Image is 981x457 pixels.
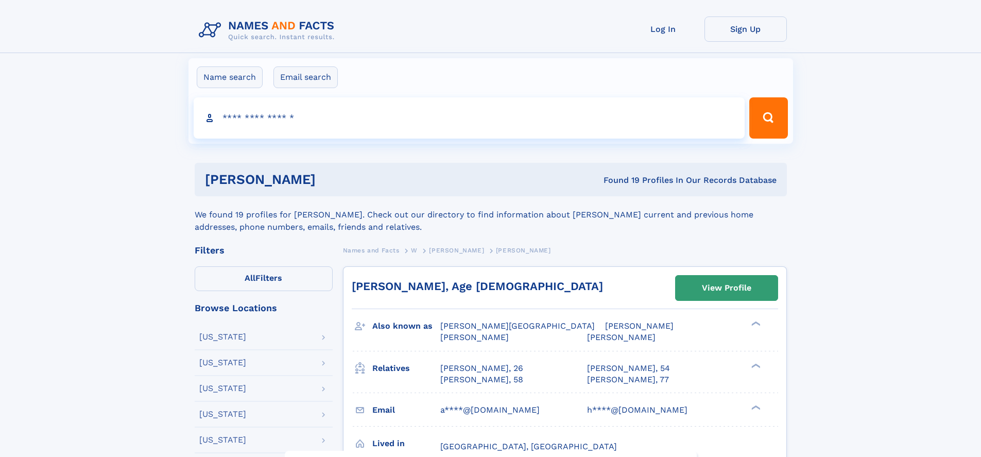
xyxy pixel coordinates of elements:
[197,66,263,88] label: Name search
[749,404,761,411] div: ❯
[372,360,440,377] h3: Relatives
[199,410,246,418] div: [US_STATE]
[411,247,418,254] span: W
[411,244,418,257] a: W
[199,384,246,393] div: [US_STATE]
[587,363,670,374] a: [PERSON_NAME], 54
[459,175,777,186] div: Found 19 Profiles In Our Records Database
[676,276,778,300] a: View Profile
[195,303,333,313] div: Browse Locations
[429,244,484,257] a: [PERSON_NAME]
[440,332,509,342] span: [PERSON_NAME]
[702,276,751,300] div: View Profile
[372,317,440,335] h3: Also known as
[440,374,523,385] a: [PERSON_NAME], 58
[195,16,343,44] img: Logo Names and Facts
[199,333,246,341] div: [US_STATE]
[195,196,787,233] div: We found 19 profiles for [PERSON_NAME]. Check out our directory to find information about [PERSON...
[199,436,246,444] div: [US_STATE]
[194,97,745,139] input: search input
[195,246,333,255] div: Filters
[352,280,603,293] a: [PERSON_NAME], Age [DEMOGRAPHIC_DATA]
[372,435,440,452] h3: Lived in
[199,359,246,367] div: [US_STATE]
[587,332,656,342] span: [PERSON_NAME]
[205,173,460,186] h1: [PERSON_NAME]
[749,97,787,139] button: Search Button
[273,66,338,88] label: Email search
[440,442,617,451] span: [GEOGRAPHIC_DATA], [GEOGRAPHIC_DATA]
[245,273,255,283] span: All
[429,247,484,254] span: [PERSON_NAME]
[704,16,787,42] a: Sign Up
[605,321,674,331] span: [PERSON_NAME]
[440,363,523,374] a: [PERSON_NAME], 26
[343,244,400,257] a: Names and Facts
[622,16,704,42] a: Log In
[749,362,761,369] div: ❯
[372,401,440,419] h3: Email
[496,247,551,254] span: [PERSON_NAME]
[749,320,761,327] div: ❯
[195,266,333,291] label: Filters
[440,321,595,331] span: [PERSON_NAME][GEOGRAPHIC_DATA]
[587,374,669,385] a: [PERSON_NAME], 77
